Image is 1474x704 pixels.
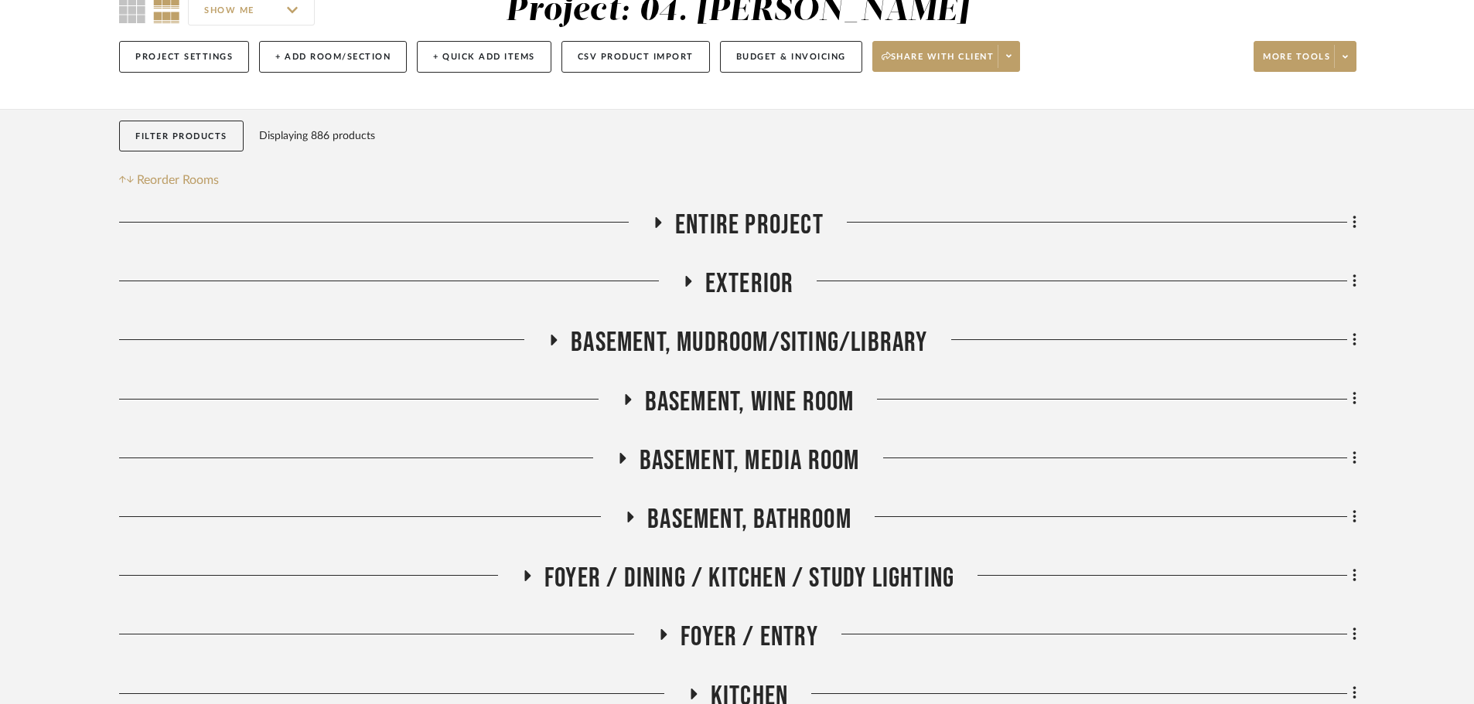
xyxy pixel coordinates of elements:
[705,267,794,301] span: Exterior
[119,121,244,152] button: Filter Products
[645,386,855,419] span: Basement, Wine Room
[119,41,249,73] button: Project Settings
[675,209,824,242] span: Entire Project
[259,121,375,151] div: Displaying 886 products
[119,171,219,189] button: Reorder Rooms
[640,444,860,478] span: Basement, Media Room
[259,41,407,73] button: + Add Room/Section
[1263,51,1330,74] span: More tools
[544,562,954,595] span: Foyer / Dining / Kitchen / Study Lighting
[647,503,851,536] span: Basement, Bathroom
[1254,41,1356,72] button: More tools
[137,171,219,189] span: Reorder Rooms
[571,326,927,359] span: Basement, Mudroom/Siting/Library
[561,41,710,73] button: CSV Product Import
[882,51,995,74] span: Share with client
[872,41,1021,72] button: Share with client
[681,621,818,654] span: Foyer / Entry
[720,41,862,73] button: Budget & Invoicing
[417,41,551,73] button: + Quick Add Items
